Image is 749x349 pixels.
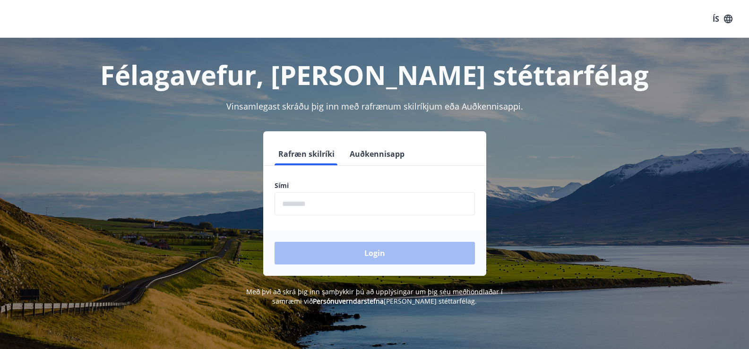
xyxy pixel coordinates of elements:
[226,101,523,112] span: Vinsamlegast skráðu þig inn með rafrænum skilríkjum eða Auðkennisappi.
[246,287,503,306] span: Með því að skrá þig inn samþykkir þú að upplýsingar um þig séu meðhöndlaðar í samræmi við [PERSON...
[707,10,738,27] button: ÍS
[275,181,475,190] label: Sími
[313,297,384,306] a: Persónuverndarstefna
[275,143,338,165] button: Rafræn skilríki
[46,57,704,93] h1: Félagavefur, [PERSON_NAME] stéttarfélag
[346,143,408,165] button: Auðkennisapp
